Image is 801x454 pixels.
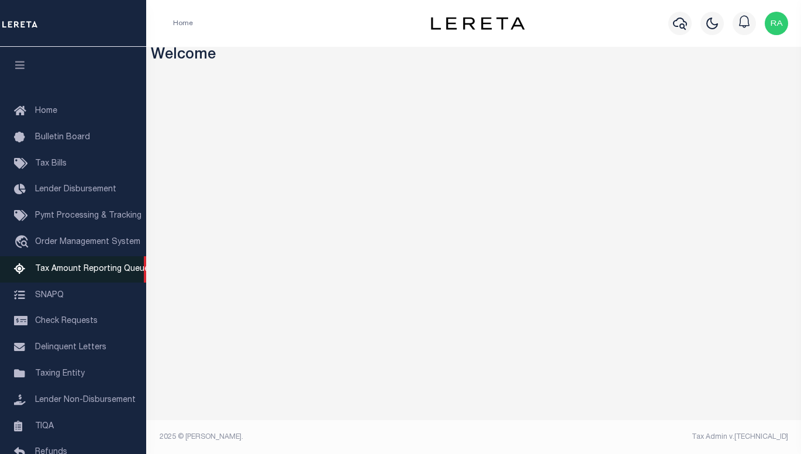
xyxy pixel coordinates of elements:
i: travel_explore [14,235,33,250]
span: Tax Bills [35,160,67,168]
span: Tax Amount Reporting Queue [35,265,149,273]
span: Bulletin Board [35,133,90,142]
div: Tax Admin v.[TECHNICAL_ID] [482,432,788,442]
img: svg+xml;base64,PHN2ZyB4bWxucz0iaHR0cDovL3d3dy53My5vcmcvMjAwMC9zdmciIHBvaW50ZXItZXZlbnRzPSJub25lIi... [765,12,788,35]
span: Taxing Entity [35,370,85,378]
span: Check Requests [35,317,98,325]
span: Lender Disbursement [35,185,116,194]
span: SNAPQ [35,291,64,299]
span: TIQA [35,422,54,430]
img: logo-dark.svg [431,17,524,30]
span: Order Management System [35,238,140,246]
h3: Welcome [151,47,797,65]
li: Home [173,18,193,29]
span: Pymt Processing & Tracking [35,212,141,220]
span: Delinquent Letters [35,343,106,352]
div: 2025 © [PERSON_NAME]. [151,432,474,442]
span: Home [35,107,57,115]
span: Lender Non-Disbursement [35,396,136,404]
